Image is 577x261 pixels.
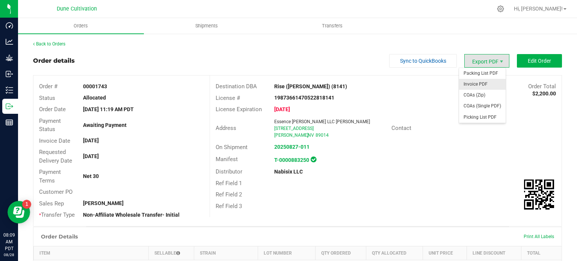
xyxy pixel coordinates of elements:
[18,18,144,34] a: Orders
[459,79,506,90] li: Invoice PDF
[258,246,316,260] th: Lot Number
[464,54,509,68] li: Export PDF
[316,246,366,260] th: Qty Ordered
[308,133,314,138] span: NV
[22,200,31,209] iframe: Resource center unread badge
[6,119,13,126] inline-svg: Reports
[83,95,106,101] strong: Allocated
[311,155,316,163] span: In Sync
[423,246,467,260] th: Unit Price
[185,23,228,29] span: Shipments
[274,133,308,138] span: [PERSON_NAME]
[39,118,61,133] span: Payment Status
[144,18,270,34] a: Shipments
[39,149,72,164] span: Requested Delivery Date
[274,119,370,124] span: Essence [PERSON_NAME] LLC [PERSON_NAME]
[389,54,457,68] button: Sync to QuickBooks
[524,180,554,210] img: Scan me!
[459,90,506,101] li: COAs (Zip)
[216,83,257,90] span: Destination DBA
[274,169,303,175] strong: Nabisix LLC
[459,68,506,79] li: Packing List PDF
[216,156,238,163] span: Manifest
[528,58,551,64] span: Edit Order
[39,106,66,113] span: Order Date
[274,83,347,89] strong: Rise ([PERSON_NAME]) (8141)
[83,153,99,159] strong: [DATE]
[216,106,262,113] span: License Expiration
[366,246,423,260] th: Qty Allocated
[524,234,554,239] span: Print All Labels
[39,137,70,144] span: Invoice Date
[41,234,78,240] h1: Order Details
[517,54,562,68] button: Edit Order
[400,58,446,64] span: Sync to QuickBooks
[216,125,236,131] span: Address
[3,252,15,258] p: 08/28
[63,23,98,29] span: Orders
[6,22,13,29] inline-svg: Dashboard
[83,212,180,218] strong: Non-Affiliate Wholesale Transfer- Initial
[521,246,562,260] th: Total
[149,246,194,260] th: Sellable
[83,173,99,179] strong: Net 30
[33,41,65,47] a: Back to Orders
[496,5,505,12] div: Manage settings
[270,18,396,34] a: Transfers
[33,56,75,65] div: Order details
[312,23,353,29] span: Transfers
[524,180,554,210] qrcode: 00001743
[514,6,563,12] span: Hi, [PERSON_NAME]!
[39,169,61,184] span: Payment Terms
[83,83,107,89] strong: 00001743
[6,38,13,45] inline-svg: Analytics
[3,232,15,252] p: 08:09 AM PDT
[528,83,556,90] span: Order Total
[216,203,242,210] span: Ref Field 3
[216,144,248,151] span: On Shipment
[274,126,314,131] span: [STREET_ADDRESS]
[216,95,240,101] span: License #
[8,201,30,223] iframe: Resource center
[316,133,329,138] span: 89014
[467,246,521,260] th: Line Discount
[459,112,506,123] li: Picking List PDF
[39,211,75,218] span: Transfer Type
[57,6,97,12] span: Dune Cultivation
[391,125,411,131] span: Contact
[194,246,258,260] th: Strain
[39,189,73,195] span: Customer PO
[83,122,127,128] strong: Awaiting Payment
[274,157,309,163] a: T-0000883250
[39,83,57,90] span: Order #
[6,103,13,110] inline-svg: Outbound
[274,106,290,112] strong: [DATE]
[6,54,13,62] inline-svg: Grow
[6,70,13,78] inline-svg: Inbound
[83,106,134,112] strong: [DATE] 11:19 AM PDT
[274,95,334,101] strong: 19873661470522818141
[216,180,242,187] span: Ref Field 1
[39,200,64,207] span: Sales Rep
[532,91,556,97] strong: $2,200.00
[459,101,506,112] li: COAs (Single PDF)
[39,95,55,101] span: Status
[274,144,310,150] a: 20250827-011
[6,86,13,94] inline-svg: Inventory
[83,137,99,143] strong: [DATE]
[34,246,149,260] th: Item
[216,191,242,198] span: Ref Field 2
[83,200,124,206] strong: [PERSON_NAME]
[216,168,242,175] span: Distributor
